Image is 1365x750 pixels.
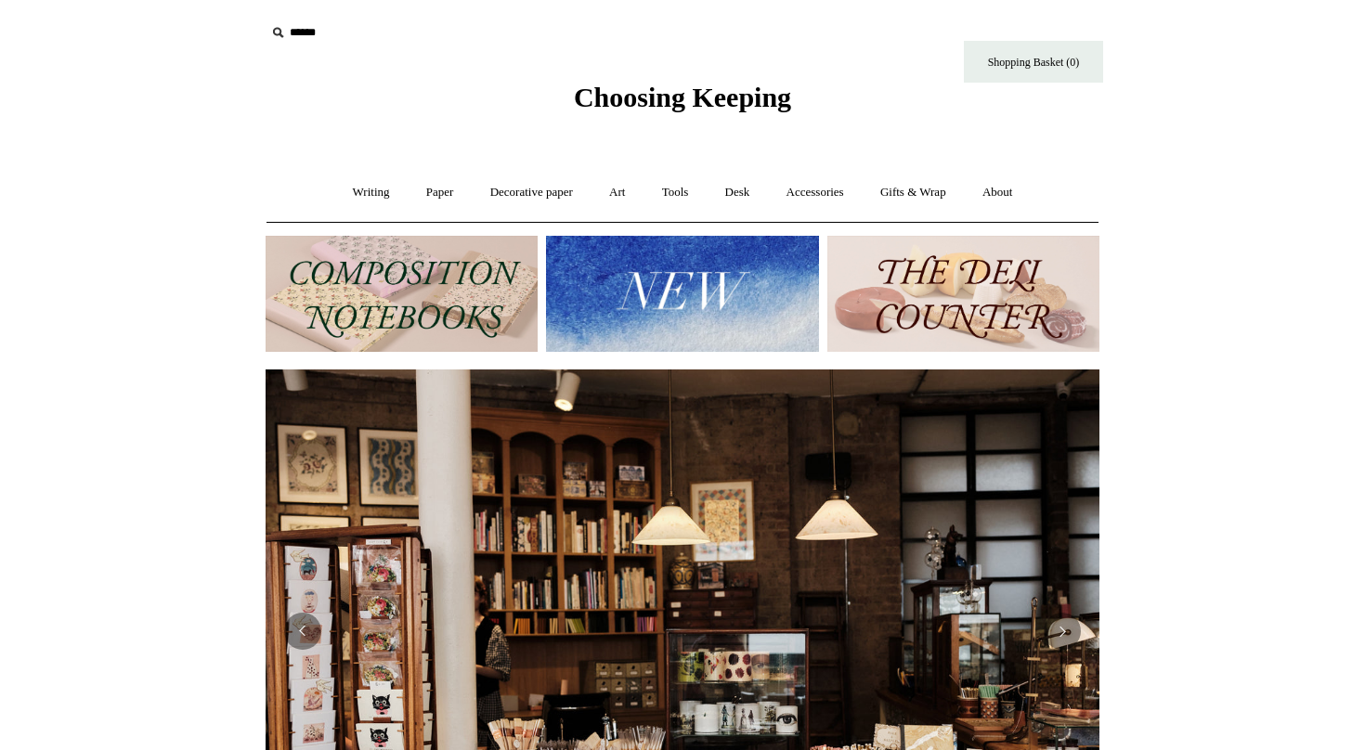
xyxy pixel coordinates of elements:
[546,236,818,352] img: New.jpg__PID:f73bdf93-380a-4a35-bcfe-7823039498e1
[864,168,963,217] a: Gifts & Wrap
[574,97,791,110] a: Choosing Keeping
[964,41,1103,83] a: Shopping Basket (0)
[1044,613,1081,650] button: Next
[266,236,538,352] img: 202302 Composition ledgers.jpg__PID:69722ee6-fa44-49dd-a067-31375e5d54ec
[336,168,407,217] a: Writing
[708,168,767,217] a: Desk
[770,168,861,217] a: Accessories
[645,168,706,217] a: Tools
[474,168,590,217] a: Decorative paper
[827,236,1099,352] img: The Deli Counter
[284,613,321,650] button: Previous
[966,168,1030,217] a: About
[592,168,642,217] a: Art
[409,168,471,217] a: Paper
[574,82,791,112] span: Choosing Keeping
